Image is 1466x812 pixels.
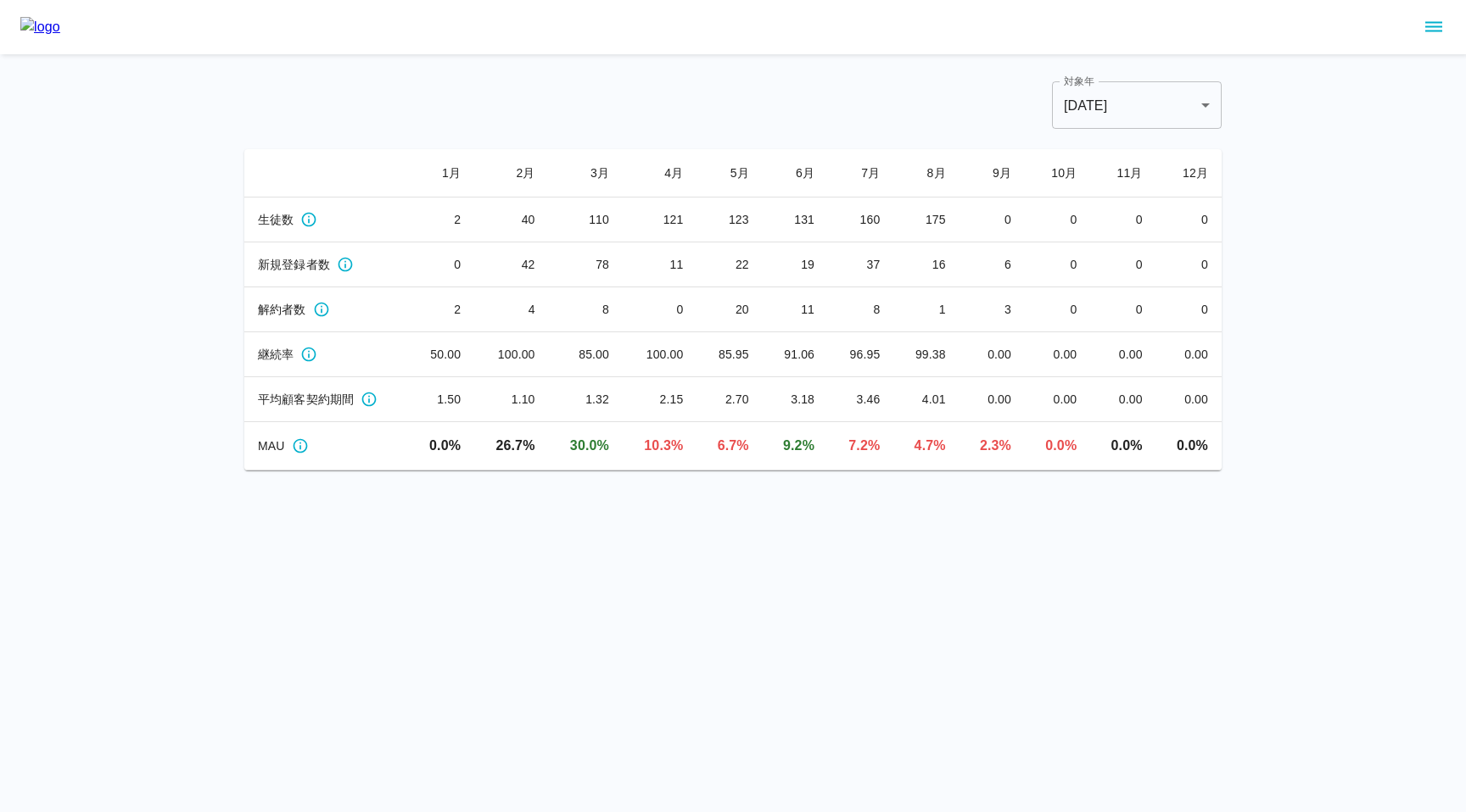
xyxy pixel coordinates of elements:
td: 19 [763,242,828,287]
th: 4 月 [623,149,697,197]
th: 1 月 [409,149,474,197]
p: 0/175人 | 前月比: -2.3%ポイント [1038,436,1077,456]
p: 0/175人 | 前月比: 0.0%ポイント [1170,436,1208,456]
td: 96.95 [828,332,893,377]
th: 7 月 [828,149,893,197]
td: 121 [623,197,697,242]
td: 85.95 [697,332,762,377]
td: 0 [1156,242,1222,287]
td: 1 [893,287,959,332]
td: 4.01 [893,377,959,422]
td: 11 [623,242,697,287]
td: 131 [763,197,828,242]
td: 1.32 [549,377,623,422]
td: 37 [828,242,893,287]
td: 0 [1090,287,1155,332]
td: 22 [697,242,762,287]
td: 91.06 [763,332,828,377]
p: 8/169人 | 前月比: -2.5%ポイント [907,436,945,456]
td: 40 [474,197,548,242]
td: 0.00 [1025,332,1090,377]
p: 24/80人 | 前月比: 3.3%ポイント [562,436,609,456]
td: 3 [960,287,1025,332]
td: 3.18 [763,377,828,422]
td: 6 [960,242,1025,287]
td: 42 [474,242,548,287]
th: 5 月 [697,149,762,197]
svg: 月ごとの新規サブスク数 [337,256,354,273]
td: 78 [549,242,623,287]
p: 9/87人 | 前月比: -19.7%ポイント [636,436,683,456]
span: 平均顧客契約期間 [258,391,354,408]
td: 8 [828,287,893,332]
p: 0/175人 | 前月比: 0.0%ポイント [1104,436,1142,456]
td: 175 [893,197,959,242]
td: 0 [1156,287,1222,332]
td: 20 [697,287,762,332]
td: 99.38 [893,332,959,377]
td: 0.00 [1156,332,1222,377]
td: 1.10 [474,377,548,422]
td: 100.00 [474,332,548,377]
td: 3.46 [828,377,893,422]
p: 11/120人 | 前月比: 2.4%ポイント [776,436,814,456]
p: 7/104人 | 前月比: -3.6%ポイント [710,436,748,456]
td: 8 [549,287,623,332]
td: 0 [1090,242,1155,287]
td: 0.00 [1090,377,1155,422]
td: 4 [474,287,548,332]
td: 0.00 [1156,377,1222,422]
th: 6 月 [763,149,828,197]
th: 3 月 [549,149,623,197]
td: 0 [960,197,1025,242]
svg: 月ごとの平均継続期間(ヶ月) [361,391,378,408]
span: 生徒数 [258,211,294,228]
th: 8 月 [893,149,959,197]
span: 継続率 [258,346,294,363]
th: 12 月 [1156,149,1222,197]
p: 4/175人 | 前月比: -2.4%ポイント [973,436,1011,456]
td: 0.00 [960,332,1025,377]
svg: その月に練習を実施したユーザー数 ÷ その月末時点でのアクティブな契約者数 × 100 [292,437,309,454]
td: 2 [409,287,474,332]
td: 2 [409,197,474,242]
th: 11 月 [1090,149,1155,197]
td: 2.70 [697,377,762,422]
div: [DATE] [1052,81,1222,129]
td: 0.00 [1025,377,1090,422]
td: 0 [1090,197,1155,242]
p: 4/15人 | 前月比: 26.7%ポイント [488,436,534,456]
td: 100.00 [623,332,697,377]
img: logo [20,17,60,37]
p: 0/0人 [422,436,461,456]
td: 1.50 [409,377,474,422]
svg: 月ごとの解約サブスク数 [313,301,330,318]
td: 0 [623,287,697,332]
td: 0 [1025,287,1090,332]
label: 対象年 [1064,74,1094,88]
td: 0.00 [960,377,1025,422]
td: 110 [549,197,623,242]
svg: 月ごとのアクティブなサブスク数 [300,211,317,228]
td: 0.00 [1090,332,1155,377]
td: 0 [1025,242,1090,287]
span: 新規登録者数 [258,256,330,273]
td: 50.00 [409,332,474,377]
th: 2 月 [474,149,548,197]
td: 0 [1025,197,1090,242]
td: 0 [1156,197,1222,242]
svg: 月ごとの継続率(%) [300,346,317,363]
th: 9 月 [960,149,1025,197]
span: 解約者数 [258,301,306,318]
p: 11/153人 | 前月比: -2.0%ポイント [842,436,880,456]
td: 11 [763,287,828,332]
td: 85.00 [549,332,623,377]
td: 16 [893,242,959,287]
button: sidemenu [1419,13,1448,42]
td: 0 [409,242,474,287]
td: 2.15 [623,377,697,422]
td: 160 [828,197,893,242]
span: MAU [258,437,285,454]
td: 123 [697,197,762,242]
th: 10 月 [1025,149,1090,197]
